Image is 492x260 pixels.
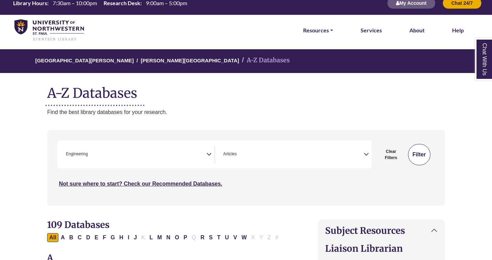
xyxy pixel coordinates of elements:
[93,233,100,242] button: Filter Results E
[76,233,84,242] button: Filter Results C
[47,80,445,101] h1: A-Z Databases
[47,130,445,205] nav: Search filters
[239,55,290,65] li: A-Z Databases
[223,151,237,157] span: Articles
[108,233,117,242] button: Filter Results G
[199,233,207,242] button: Filter Results R
[84,233,92,242] button: Filter Results D
[59,233,67,242] button: Filter Results A
[126,233,131,242] button: Filter Results I
[215,233,223,242] button: Filter Results T
[376,144,406,165] button: Clear Filters
[47,234,281,240] div: Alpha-list to filter by first letter of database name
[238,152,241,158] textarea: Search
[361,26,382,35] a: Services
[101,233,108,242] button: Filter Results F
[231,233,239,242] button: Filter Results V
[325,243,438,254] h2: Liaison Librarian
[147,233,155,242] button: Filter Results L
[173,233,181,242] button: Filter Results O
[408,144,430,165] button: Submit for Search Results
[89,152,92,158] textarea: Search
[117,233,126,242] button: Filter Results H
[47,219,109,230] span: 109 Databases
[63,151,88,157] li: Engineering
[239,233,249,242] button: Filter Results W
[182,233,190,242] button: Filter Results P
[318,220,445,241] button: Subject Resources
[141,56,239,63] a: [PERSON_NAME][GEOGRAPHIC_DATA]
[47,49,445,73] nav: breadcrumb
[409,26,425,35] a: About
[452,26,464,35] a: Help
[155,233,164,242] button: Filter Results M
[14,19,84,41] img: library_home
[221,151,237,157] li: Articles
[132,233,139,242] button: Filter Results J
[164,233,173,242] button: Filter Results N
[47,108,445,117] p: Find the best library databases for your research.
[47,233,58,242] button: All
[59,181,222,187] a: Not sure where to start? Check our Recommended Databases.
[223,233,231,242] button: Filter Results U
[35,56,134,63] a: [GEOGRAPHIC_DATA][PERSON_NAME]
[66,151,88,157] span: Engineering
[207,233,215,242] button: Filter Results S
[303,26,333,35] a: Resources
[67,233,75,242] button: Filter Results B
